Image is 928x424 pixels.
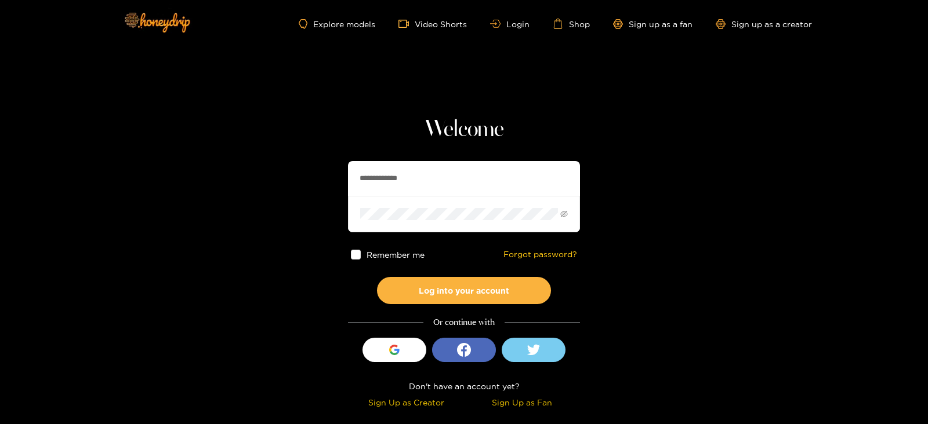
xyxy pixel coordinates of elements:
[348,316,580,329] div: Or continue with
[367,250,425,259] span: Remember me
[348,116,580,144] h1: Welcome
[490,20,530,28] a: Login
[348,379,580,393] div: Don't have an account yet?
[351,396,461,409] div: Sign Up as Creator
[560,210,568,218] span: eye-invisible
[377,277,551,304] button: Log into your account
[553,19,590,29] a: Shop
[398,19,467,29] a: Video Shorts
[467,396,577,409] div: Sign Up as Fan
[398,19,415,29] span: video-camera
[716,19,812,29] a: Sign up as a creator
[503,250,577,259] a: Forgot password?
[613,19,693,29] a: Sign up as a fan
[299,19,375,29] a: Explore models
